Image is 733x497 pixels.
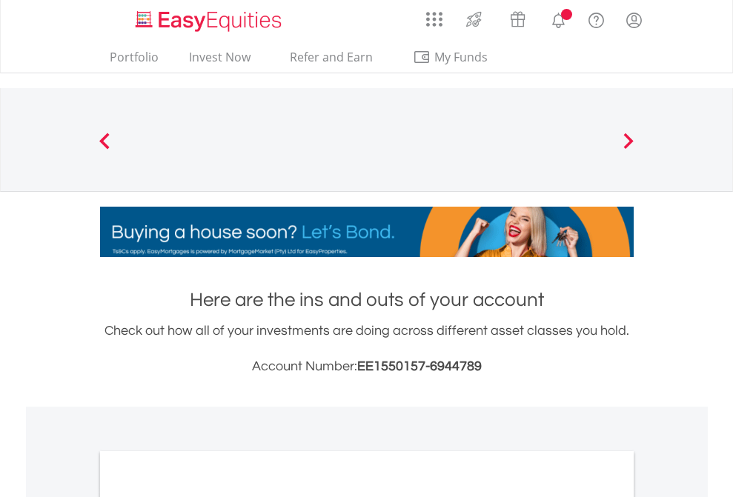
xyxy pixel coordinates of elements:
[577,4,615,33] a: FAQ's and Support
[357,359,482,373] span: EE1550157-6944789
[462,7,486,31] img: thrive-v2.svg
[496,4,540,31] a: Vouchers
[104,50,165,73] a: Portfolio
[100,207,634,257] img: EasyMortage Promotion Banner
[540,4,577,33] a: Notifications
[417,4,452,27] a: AppsGrid
[130,4,288,33] a: Home page
[100,321,634,377] div: Check out how all of your investments are doing across different asset classes you hold.
[615,4,653,36] a: My Profile
[100,287,634,313] h1: Here are the ins and outs of your account
[133,9,288,33] img: EasyEquities_Logo.png
[183,50,256,73] a: Invest Now
[426,11,442,27] img: grid-menu-icon.svg
[413,47,510,67] span: My Funds
[100,356,634,377] h3: Account Number:
[290,49,373,65] span: Refer and Earn
[275,50,388,73] a: Refer and Earn
[505,7,530,31] img: vouchers-v2.svg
